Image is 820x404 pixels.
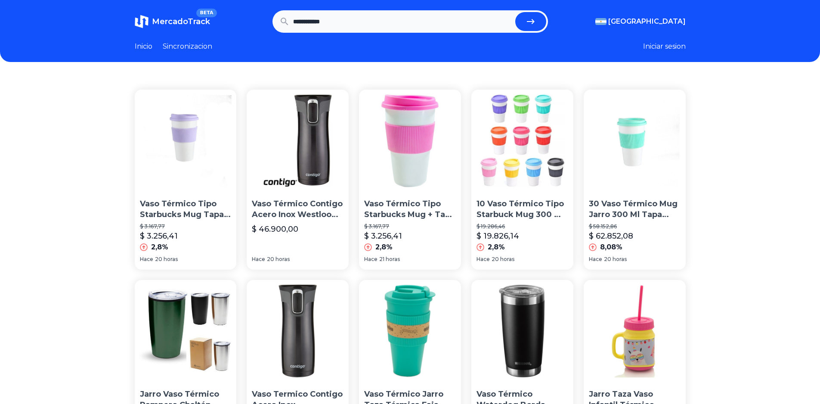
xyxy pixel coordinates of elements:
[359,280,461,382] img: Vaso Térmico Jarro Taza Térmica Faja Silicona Frio Calor
[471,280,573,382] img: Vaso Térmico Waterdog Borda Acero Inox 500cc Libre De Bpa
[163,41,212,52] a: Sincronizacion
[584,90,686,270] a: 30 Vaso Térmico Mug Jarro 300 Ml Tapa Faja Colores Pastel30 Vaso Térmico Mug Jarro 300 Ml Tapa Fa...
[140,230,178,242] p: $ 3.256,41
[595,16,686,27] button: [GEOGRAPHIC_DATA]
[488,242,505,252] p: 2,8%
[477,223,568,230] p: $ 19.286,46
[364,256,378,263] span: Hace
[140,256,153,263] span: Hace
[364,223,456,230] p: $ 3.167,77
[492,256,514,263] span: 20 horas
[196,9,217,17] span: BETA
[477,256,490,263] span: Hace
[135,15,149,28] img: MercadoTrack
[140,223,232,230] p: $ 3.167,77
[359,90,461,192] img: Vaso Térmico Tipo Starbucks Mug + Tapa + Faja 300 Ml Colores
[135,15,210,28] a: MercadoTrackBETA
[252,199,343,220] p: Vaso Térmico Contigo Acero Inox Westloop 473ml P/café O Té
[359,90,461,270] a: Vaso Térmico Tipo Starbucks Mug + Tapa + Faja 300 Ml ColoresVaso Térmico Tipo Starbucks Mug + Tap...
[600,242,622,252] p: 8,08%
[643,41,686,52] button: Iniciar sesion
[135,41,152,52] a: Inicio
[477,230,519,242] p: $ 19.826,14
[135,90,237,192] img: Vaso Térmico Tipo Starbucks Mug Tapa Faja 300ml Color Pastel
[252,223,298,235] p: $ 46.900,00
[589,199,681,220] p: 30 Vaso Térmico Mug Jarro 300 Ml Tapa Faja Colores Pastel
[375,242,393,252] p: 2,8%
[364,230,402,242] p: $ 3.256,41
[151,242,168,252] p: 2,8%
[247,90,349,192] img: Vaso Térmico Contigo Acero Inox Westloop 473ml P/café O Té
[140,199,232,220] p: Vaso Térmico Tipo Starbucks Mug Tapa Faja 300ml Color Pastel
[364,199,456,220] p: Vaso Térmico Tipo Starbucks Mug + Tapa + Faja 300 Ml Colores
[152,17,210,26] span: MercadoTrack
[247,280,349,382] img: Vaso Termico Contigo Acero Inox West Loop 473ml - Rex
[595,18,606,25] img: Argentina
[247,90,349,270] a: Vaso Térmico Contigo Acero Inox Westloop 473ml P/café O TéVaso Térmico Contigo Acero Inox Westloo...
[604,256,627,263] span: 20 horas
[155,256,178,263] span: 20 horas
[584,280,686,382] img: Jarro Taza Vaso Infantil Térmico Sorbete Escolar Niños
[589,256,602,263] span: Hace
[379,256,400,263] span: 21 horas
[584,90,686,192] img: 30 Vaso Térmico Mug Jarro 300 Ml Tapa Faja Colores Pastel
[267,256,290,263] span: 20 horas
[252,256,265,263] span: Hace
[135,90,237,270] a: Vaso Térmico Tipo Starbucks Mug Tapa Faja 300ml Color PastelVaso Térmico Tipo Starbucks Mug Tapa ...
[471,90,573,270] a: 10 Vaso Térmico Tipo Starbuck Mug 300 Ml Tapa Faja Souvenir10 Vaso Térmico Tipo Starbuck Mug 300 ...
[589,223,681,230] p: $ 58.152,86
[608,16,686,27] span: [GEOGRAPHIC_DATA]
[471,90,573,192] img: 10 Vaso Térmico Tipo Starbuck Mug 300 Ml Tapa Faja Souvenir
[589,230,633,242] p: $ 62.852,08
[135,280,237,382] img: Jarro Vaso Térmico Pampero Chaltén Travel Mug Acero Inox
[477,199,568,220] p: 10 Vaso Térmico Tipo Starbuck Mug 300 Ml Tapa Faja Souvenir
